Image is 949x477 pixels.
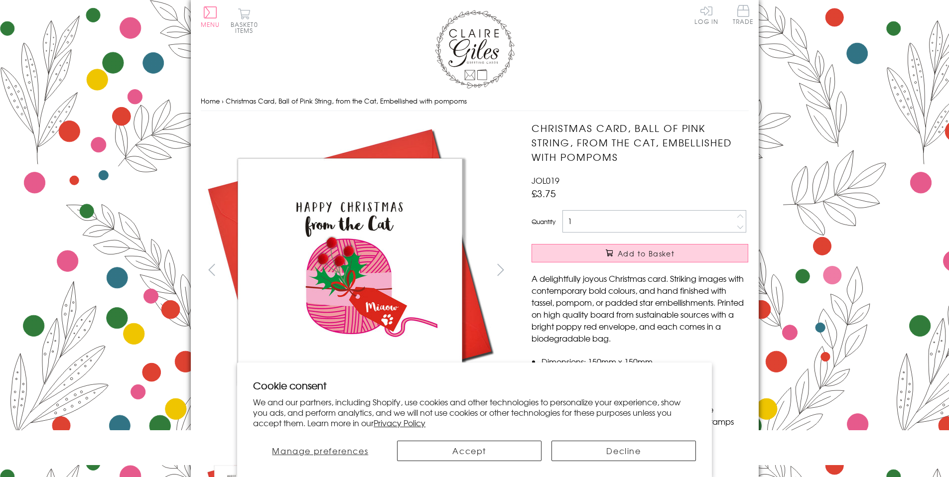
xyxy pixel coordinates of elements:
[253,441,387,461] button: Manage preferences
[512,121,811,420] img: Christmas Card, Ball of Pink String, from the Cat, Embellished with pompoms
[618,248,675,258] span: Add to Basket
[532,174,559,186] span: JOL019
[222,96,224,106] span: ›
[397,441,542,461] button: Accept
[226,96,467,106] span: Christmas Card, Ball of Pink String, from the Cat, Embellished with pompoms
[253,397,696,428] p: We and our partners, including Shopify, use cookies and other technologies to personalize your ex...
[694,5,718,24] a: Log In
[201,258,223,281] button: prev
[272,445,368,457] span: Manage preferences
[532,186,556,200] span: £3.75
[253,378,696,392] h2: Cookie consent
[231,8,258,33] button: Basket0 items
[542,356,748,367] li: Dimensions: 150mm x 150mm
[374,417,425,429] a: Privacy Policy
[201,6,220,27] button: Menu
[551,441,696,461] button: Decline
[489,258,512,281] button: next
[532,272,748,344] p: A delightfully joyous Christmas card. Striking images with contemporary bold colours, and hand fi...
[532,244,748,262] button: Add to Basket
[201,91,749,112] nav: breadcrumbs
[733,5,754,24] span: Trade
[200,121,499,420] img: Christmas Card, Ball of Pink String, from the Cat, Embellished with pompoms
[733,5,754,26] a: Trade
[532,217,555,226] label: Quantity
[235,20,258,35] span: 0 items
[532,121,748,164] h1: Christmas Card, Ball of Pink String, from the Cat, Embellished with pompoms
[201,20,220,29] span: Menu
[435,10,515,89] img: Claire Giles Greetings Cards
[201,96,220,106] a: Home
